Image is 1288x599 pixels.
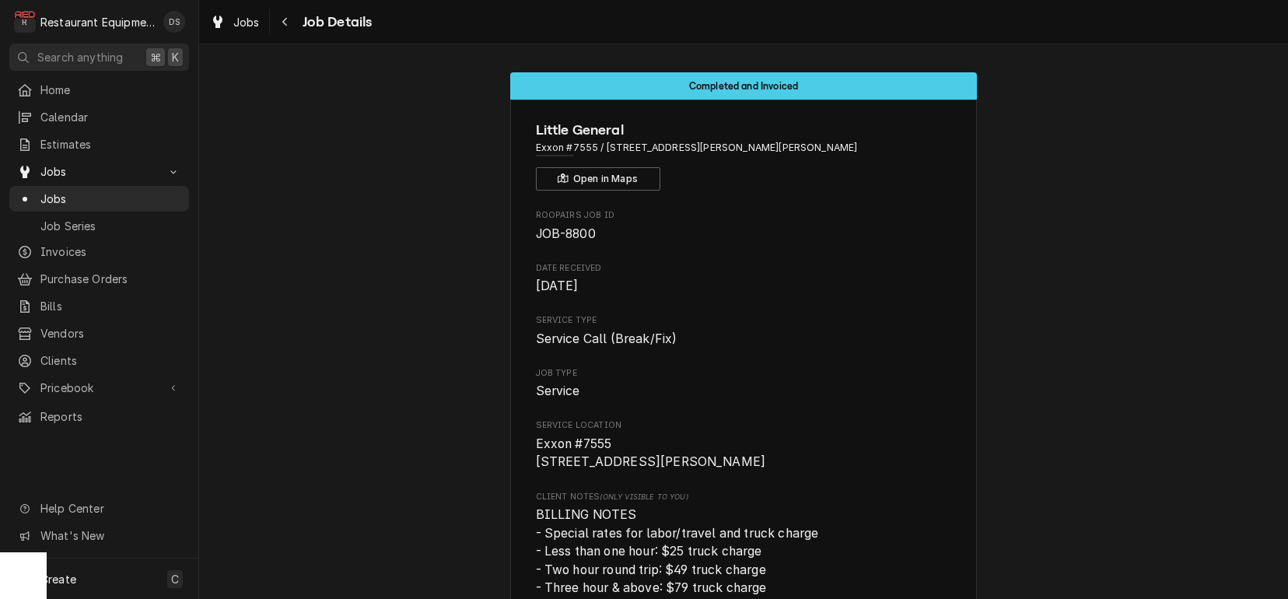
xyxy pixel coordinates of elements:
a: Jobs [9,186,189,212]
span: (Only Visible to You) [600,492,688,501]
span: ⌘ [150,49,161,65]
span: Job Details [298,12,373,33]
div: Status [510,72,977,100]
span: Clients [40,352,181,369]
span: [object Object] [536,506,952,597]
a: Bills [9,293,189,319]
div: Service Type [536,314,952,348]
span: Service [536,384,580,398]
div: Client Information [536,120,952,191]
span: Exxon #7555 [STREET_ADDRESS][PERSON_NAME] [536,436,766,470]
a: Go to Jobs [9,159,189,184]
span: Home [40,82,181,98]
span: Name [536,120,952,141]
span: Search anything [37,49,123,65]
span: Invoices [40,243,181,260]
span: Jobs [233,14,260,30]
div: DS [163,11,185,33]
button: Open in Maps [536,167,660,191]
span: What's New [40,527,180,544]
a: Go to What's New [9,523,189,548]
span: Reports [40,408,181,425]
span: Create [40,573,76,586]
span: Help Center [40,500,180,517]
span: Date Received [536,277,952,296]
span: C [171,571,179,587]
div: Restaurant Equipment Diagnostics's Avatar [14,11,36,33]
span: Service Location [536,419,952,432]
a: Invoices [9,239,189,264]
span: [DATE] [536,278,579,293]
span: Roopairs Job ID [536,209,952,222]
span: Service Type [536,314,952,327]
span: Vendors [40,325,181,342]
span: Job Type [536,382,952,401]
a: Home [9,77,189,103]
button: Search anything⌘K [9,44,189,71]
div: Restaurant Equipment Diagnostics [40,14,155,30]
span: Purchase Orders [40,271,181,287]
span: Jobs [40,191,181,207]
span: K [172,49,179,65]
div: [object Object] [536,491,952,598]
div: Job Type [536,367,952,401]
div: Roopairs Job ID [536,209,952,243]
span: Roopairs Job ID [536,225,952,243]
span: Address [536,141,952,155]
span: Service Location [536,435,952,471]
span: Service Call (Break/Fix) [536,331,677,346]
span: Client Notes [536,491,952,503]
span: Service Type [536,330,952,349]
span: Job Series [40,218,181,234]
span: JOB-8800 [536,226,596,241]
a: Go to Help Center [9,496,189,521]
a: Go to Pricebook [9,375,189,401]
div: Service Location [536,419,952,471]
span: Jobs [40,163,158,180]
div: Derek Stewart's Avatar [163,11,185,33]
span: Job Type [536,367,952,380]
div: Date Received [536,262,952,296]
span: Calendar [40,109,181,125]
a: Vendors [9,321,189,346]
a: Calendar [9,104,189,130]
span: Completed and Invoiced [689,81,799,91]
span: Date Received [536,262,952,275]
span: Bills [40,298,181,314]
span: BILLING NOTES - Special rates for labor/travel and truck charge - Less than one hour: $25 truck c... [536,507,819,596]
span: Estimates [40,136,181,152]
a: Clients [9,348,189,373]
a: Jobs [204,9,266,35]
a: Reports [9,404,189,429]
a: Job Series [9,213,189,239]
button: Navigate back [273,9,298,34]
span: Pricebook [40,380,158,396]
a: Estimates [9,131,189,157]
div: R [14,11,36,33]
a: Purchase Orders [9,266,189,292]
